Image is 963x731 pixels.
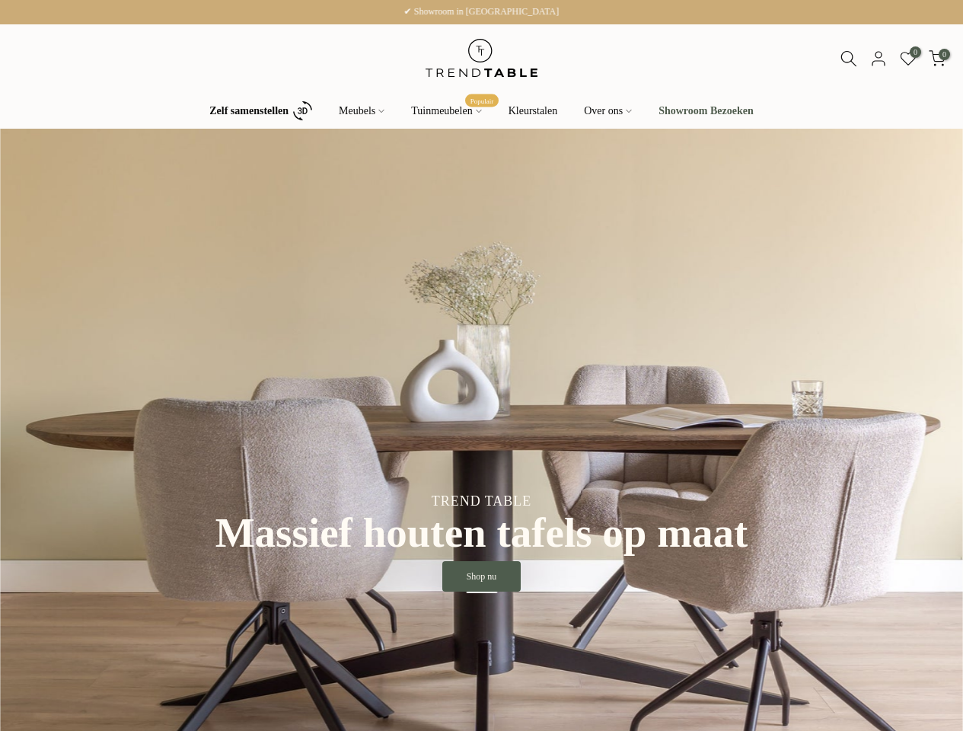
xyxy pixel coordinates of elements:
[19,4,944,21] p: ✔ Showroom in [GEOGRAPHIC_DATA]
[398,102,495,120] a: TuinmeubelenPopulair
[900,50,917,67] a: 0
[326,102,398,120] a: Meubels
[571,102,646,120] a: Over ons
[465,94,499,107] span: Populair
[415,24,548,92] img: trend-table
[196,97,326,124] a: Zelf samenstellen
[442,561,521,592] a: Shop nu
[209,106,289,117] b: Zelf samenstellen
[929,50,945,67] a: 0
[646,102,767,120] a: Showroom Bezoeken
[658,106,754,117] b: Showroom Bezoeken
[939,49,950,60] span: 0
[495,102,571,120] a: Kleurstalen
[910,46,921,58] span: 0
